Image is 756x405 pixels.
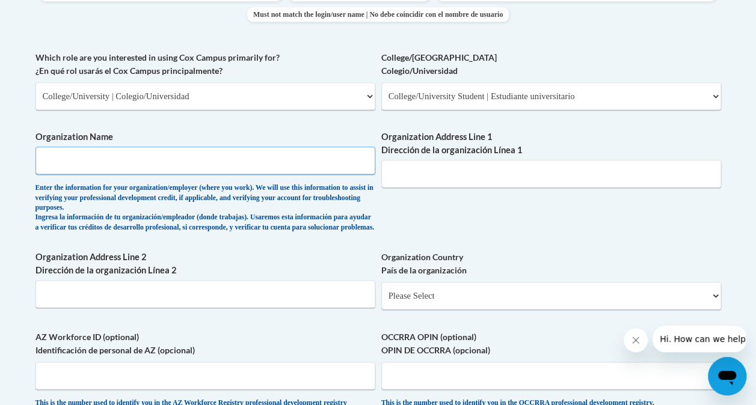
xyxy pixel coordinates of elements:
iframe: Button to launch messaging window [708,357,746,395]
span: Hi. How can we help? [7,8,97,18]
iframe: Message from company [653,326,746,352]
label: Organization Name [35,130,375,144]
iframe: Close message [624,328,648,352]
input: Metadata input [35,147,375,174]
input: Metadata input [35,280,375,308]
input: Metadata input [381,160,721,187]
label: Organization Address Line 2 Dirección de la organización Línea 2 [35,251,375,277]
label: College/[GEOGRAPHIC_DATA] Colegio/Universidad [381,51,721,78]
div: Enter the information for your organization/employer (where you work). We will use this informati... [35,183,375,233]
label: Organization Country País de la organización [381,251,721,277]
label: AZ Workforce ID (optional) Identificación de personal de AZ (opcional) [35,330,375,357]
label: Organization Address Line 1 Dirección de la organización Línea 1 [381,130,721,157]
span: Must not match the login/user name | No debe coincidir con el nombre de usuario [247,7,509,22]
label: OCCRRA OPIN (optional) OPIN DE OCCRRA (opcional) [381,330,721,357]
label: Which role are you interested in using Cox Campus primarily for? ¿En qué rol usarás el Cox Campus... [35,51,375,78]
